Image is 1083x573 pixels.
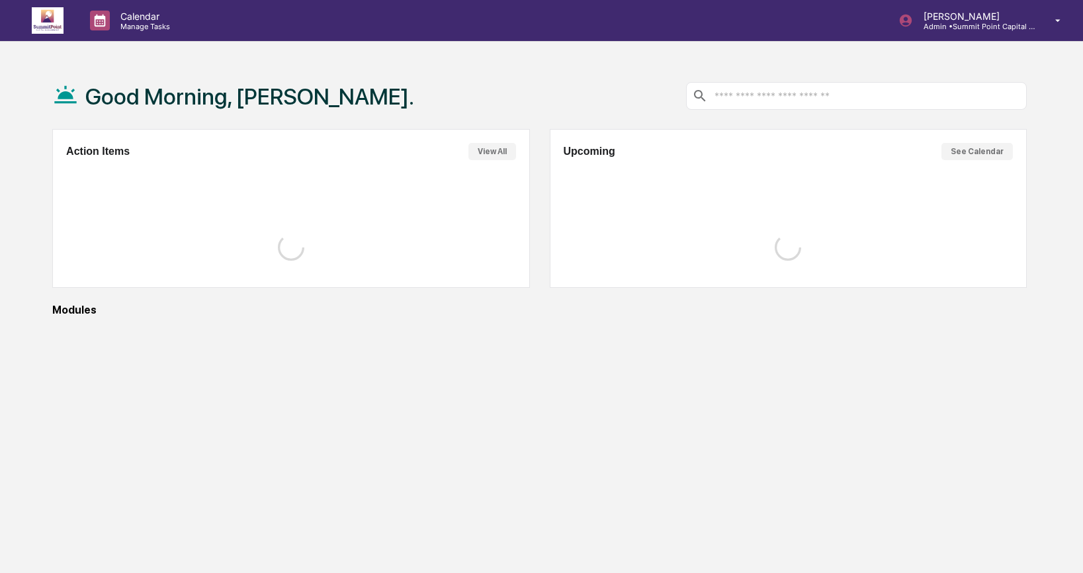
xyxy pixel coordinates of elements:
img: logo [32,7,64,34]
h2: Upcoming [564,146,615,157]
p: Manage Tasks [110,22,177,31]
h2: Action Items [66,146,130,157]
p: Calendar [110,11,177,22]
h1: Good Morning, [PERSON_NAME]. [85,83,414,110]
p: [PERSON_NAME] [913,11,1036,22]
p: Admin • Summit Point Capital Management [913,22,1036,31]
button: View All [468,143,516,160]
div: Modules [52,304,1027,316]
button: See Calendar [941,143,1013,160]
